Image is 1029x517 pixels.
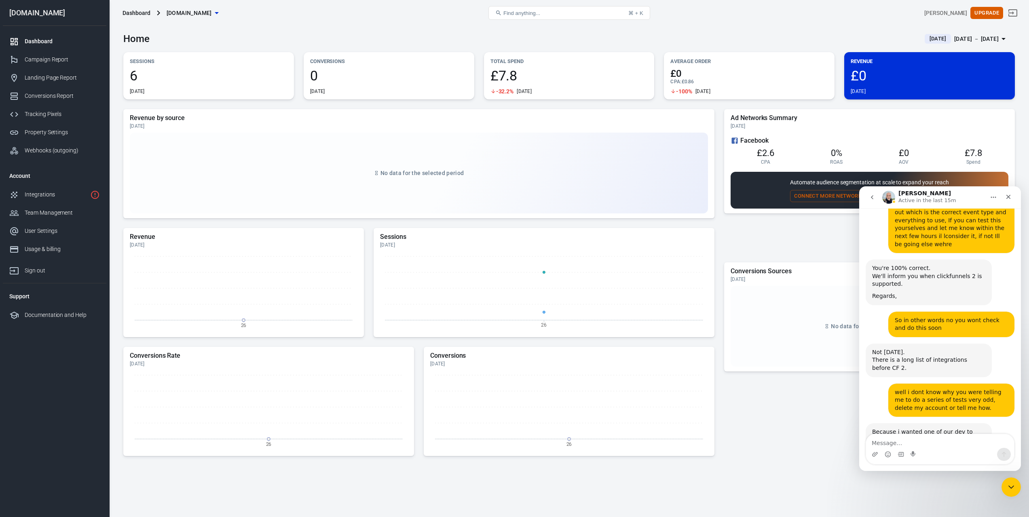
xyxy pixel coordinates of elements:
[25,55,100,64] div: Campaign Report
[25,146,100,155] div: Webhooks (outgoing)
[3,166,106,186] li: Account
[965,148,982,158] span: £7.8
[731,267,1008,275] h5: Conversions Sources
[430,352,708,360] h5: Conversions
[790,178,949,187] p: Automate audience segmentation at scale to expand your reach
[3,87,106,105] a: Conversions Report
[830,159,843,165] span: ROAS
[3,240,106,258] a: Usage & billing
[13,265,19,271] button: Upload attachment
[859,186,1021,471] iframe: To enrich screen reader interactions, please activate Accessibility in Grammarly extension settings
[310,57,468,65] p: Conversions
[3,69,106,87] a: Landing Page Report
[25,128,100,137] div: Property Settings
[670,79,681,84] span: CPA :
[3,32,106,51] a: Dashboard
[130,69,287,82] span: 6
[51,265,58,271] button: Start recording
[761,159,771,165] span: CPA
[924,9,967,17] div: Account id: octaOZmg
[851,88,866,95] div: [DATE]
[25,265,32,271] button: Emoji picker
[899,159,909,165] span: AOV
[25,311,100,319] div: Documentation and Help
[926,35,949,43] span: [DATE]
[3,105,106,123] a: Tracking Pixels
[496,89,514,94] span: -32.2%
[130,352,408,360] h5: Conversions Rate
[503,10,540,16] span: Find anything...
[731,276,1008,283] div: [DATE]
[130,123,708,129] div: [DATE]
[670,57,828,65] p: Average Order
[970,7,1003,19] button: Upgrade
[731,136,739,146] svg: Facebook Ads
[676,89,692,94] span: -100%
[138,262,152,274] button: Send a message…
[3,204,106,222] a: Team Management
[25,190,87,199] div: Integrations
[130,57,287,65] p: Sessions
[831,323,914,329] span: No data for the selected period
[899,148,909,158] span: £0
[130,361,408,367] div: [DATE]
[25,92,100,100] div: Conversions Report
[490,57,648,65] p: Total Spend
[90,190,100,200] svg: 1 networks not verified yet
[3,9,106,17] div: [DOMAIN_NAME]
[851,57,1008,65] p: Revenue
[541,322,547,328] tspan: 26
[954,34,999,44] div: [DATE] － [DATE]
[488,6,650,20] button: Find anything...⌘ + K
[130,233,357,241] h5: Revenue
[25,245,100,253] div: Usage & billing
[7,248,155,262] textarea: Message…
[25,209,100,217] div: Team Management
[3,51,106,69] a: Campaign Report
[130,242,357,248] div: [DATE]
[682,79,694,84] span: £0.86
[130,88,145,95] div: [DATE]
[430,361,708,367] div: [DATE]
[966,159,981,165] span: Spend
[123,33,150,44] h3: Home
[918,32,1015,46] button: [DATE][DATE] － [DATE]
[3,186,106,204] a: Integrations
[695,88,710,95] div: [DATE]
[241,322,247,328] tspan: 26
[517,88,532,95] div: [DATE]
[628,10,643,16] div: ⌘ + K
[1003,3,1023,23] a: Sign out
[167,8,212,18] span: thefivedollarsecrets.com
[25,74,100,82] div: Landing Page Report
[130,114,708,122] h5: Revenue by source
[851,69,1008,82] span: £0
[566,441,572,447] tspan: 26
[25,266,100,275] div: Sign out
[123,9,150,17] div: Dashboard
[3,287,106,306] li: Support
[310,88,325,95] div: [DATE]
[380,242,708,248] div: [DATE]
[731,123,1008,129] div: [DATE]
[1002,477,1021,497] iframe: Intercom live chat
[490,69,648,82] span: £7.8
[3,222,106,240] a: User Settings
